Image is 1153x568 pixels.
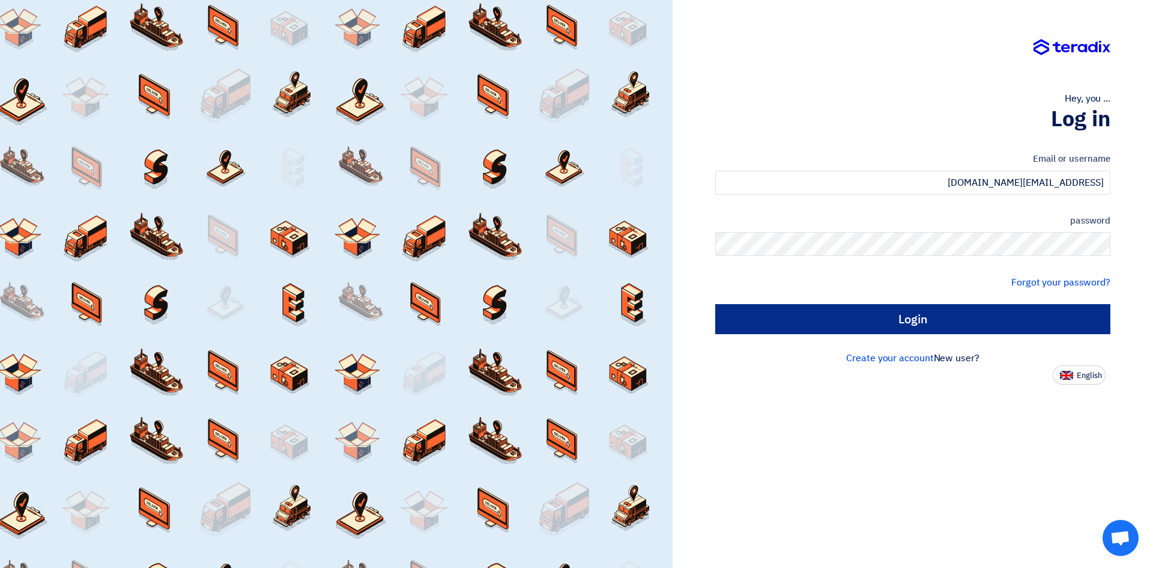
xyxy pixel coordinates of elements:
[1011,275,1110,290] a: Forgot your password?
[715,171,1110,195] input: Enter your work email or username...
[1053,365,1106,385] button: English
[715,304,1110,334] input: Login
[934,351,979,365] font: New user?
[1051,103,1110,135] font: Log in
[846,351,933,365] a: Create your account
[1033,39,1110,56] img: Teradix logo
[1065,91,1110,106] font: Hey, you ...
[1033,152,1110,165] font: Email or username
[1060,371,1073,380] img: en-US.png
[1077,370,1102,381] font: English
[1103,520,1139,556] div: Open chat
[1070,214,1110,227] font: password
